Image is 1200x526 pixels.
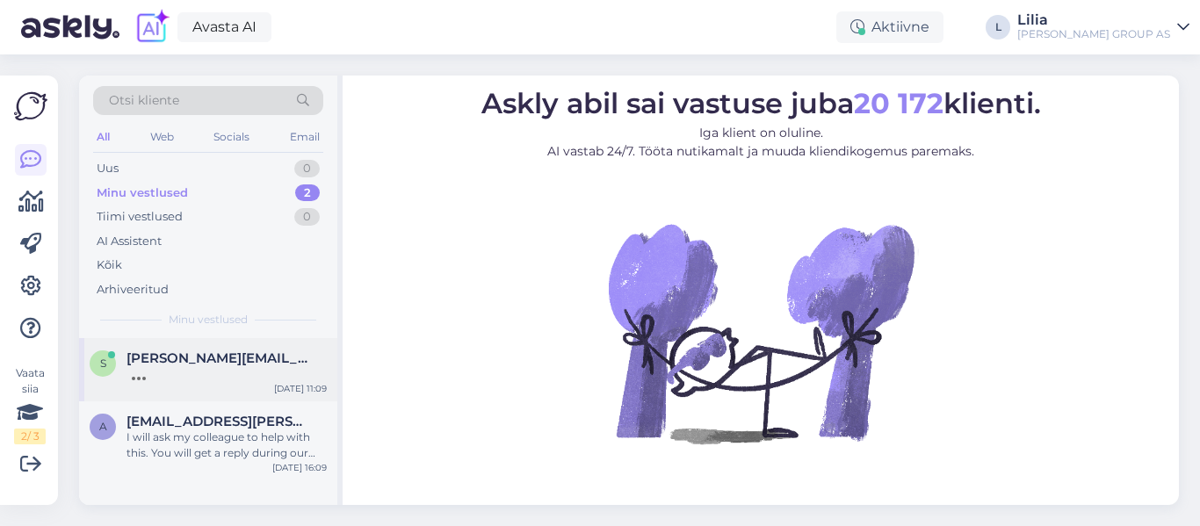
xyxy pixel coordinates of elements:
[854,86,943,120] b: 20 172
[272,461,327,474] div: [DATE] 16:09
[14,429,46,444] div: 2 / 3
[1017,13,1189,41] a: Lilia[PERSON_NAME] GROUP AS
[99,420,107,433] span: A
[134,9,170,46] img: explore-ai
[294,160,320,177] div: 0
[127,429,327,461] div: I will ask my colleague to help with this. You will get a reply during our working hours.
[177,12,271,42] a: Avasta AI
[295,184,320,202] div: 2
[169,312,248,328] span: Minu vestlused
[147,126,177,148] div: Web
[97,256,122,274] div: Kõik
[97,208,183,226] div: Tiimi vestlused
[97,160,119,177] div: Uus
[1017,13,1170,27] div: Lilia
[986,15,1010,40] div: L
[481,124,1041,161] p: Iga klient on oluline. AI vastab 24/7. Tööta nutikamalt ja muuda kliendikogemus paremaks.
[97,233,162,250] div: AI Assistent
[836,11,943,43] div: Aktiivne
[1017,27,1170,41] div: [PERSON_NAME] GROUP AS
[127,414,309,429] span: Alina.lanman@gmail.com
[93,126,113,148] div: All
[97,184,188,202] div: Minu vestlused
[97,281,169,299] div: Arhiveeritud
[286,126,323,148] div: Email
[14,90,47,123] img: Askly Logo
[109,91,179,110] span: Otsi kliente
[100,357,106,370] span: S
[127,350,309,366] span: Silva.loigo@gmail.com
[274,382,327,395] div: [DATE] 11:09
[210,126,253,148] div: Socials
[14,365,46,444] div: Vaata siia
[481,86,1041,120] span: Askly abil sai vastuse juba klienti.
[294,208,320,226] div: 0
[603,175,919,491] img: No Chat active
